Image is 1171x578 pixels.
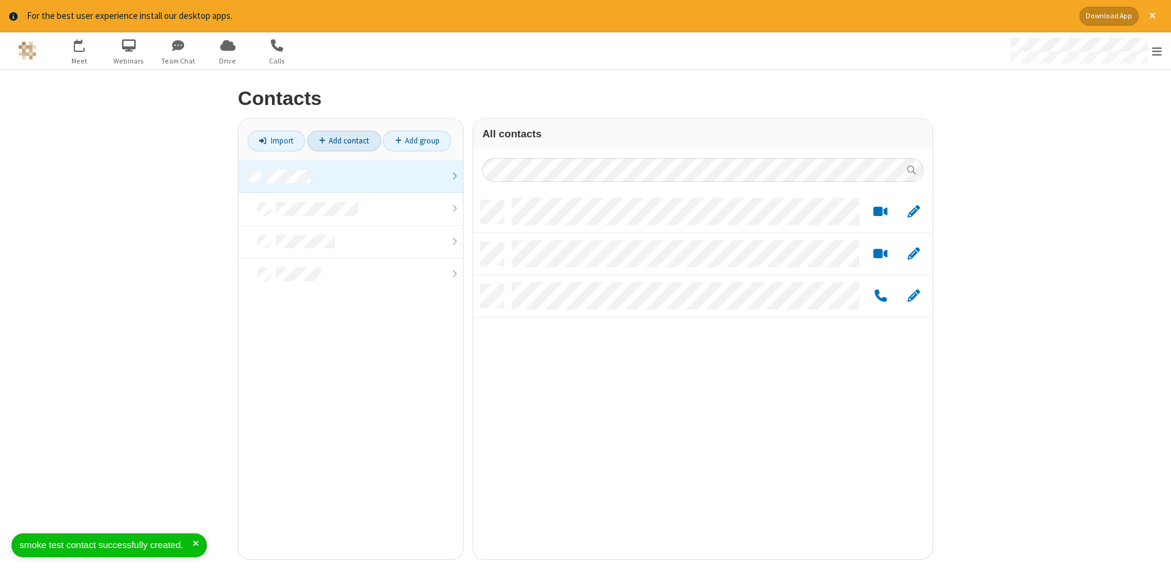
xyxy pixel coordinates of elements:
span: Drive [205,56,251,67]
button: Call by phone [868,288,892,303]
h2: Contacts [238,88,933,109]
span: Webinars [106,56,152,67]
span: Meet [57,56,102,67]
button: Edit [901,288,925,303]
div: smoke test contact successfully created. [20,538,193,552]
a: Add contact [307,131,381,151]
a: Add group [383,131,451,151]
button: Edit [901,246,925,261]
img: QA Selenium DO NOT DELETE OR CHANGE [18,42,37,60]
button: Start a video meeting [868,246,892,261]
button: Edit [901,204,925,219]
button: Download App [1080,7,1139,26]
span: Calls [254,56,300,67]
div: For the best user experience install our desktop apps. [27,9,1070,23]
span: Team Chat [156,56,201,67]
div: Open menu [999,32,1171,69]
a: Import [248,131,305,151]
div: grid [473,191,933,559]
h3: All contacts [482,128,923,140]
button: Logo [4,32,50,69]
button: Start a video meeting [868,204,892,219]
button: Close alert [1143,7,1162,26]
div: 2 [82,39,90,48]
